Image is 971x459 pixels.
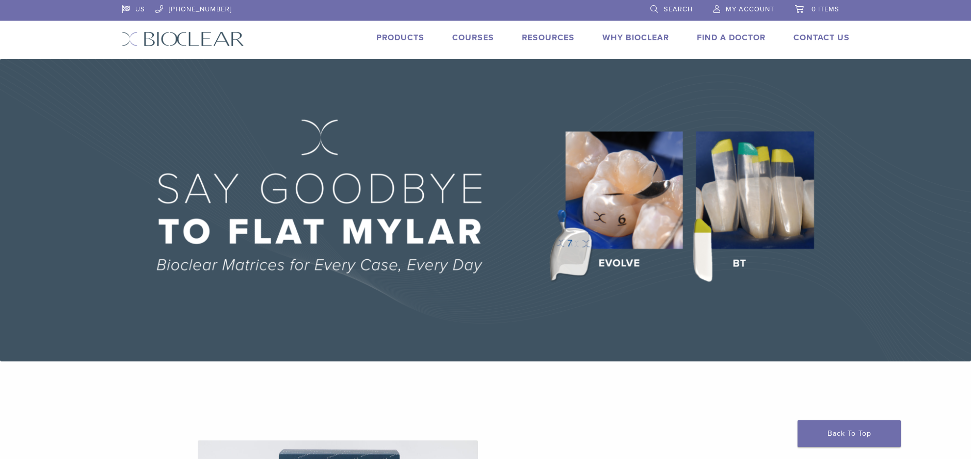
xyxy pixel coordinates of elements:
[811,5,839,13] span: 0 items
[798,420,901,447] a: Back To Top
[452,33,494,43] a: Courses
[602,33,669,43] a: Why Bioclear
[793,33,850,43] a: Contact Us
[664,5,693,13] span: Search
[376,33,424,43] a: Products
[522,33,575,43] a: Resources
[726,5,774,13] span: My Account
[122,31,244,46] img: Bioclear
[697,33,766,43] a: Find A Doctor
